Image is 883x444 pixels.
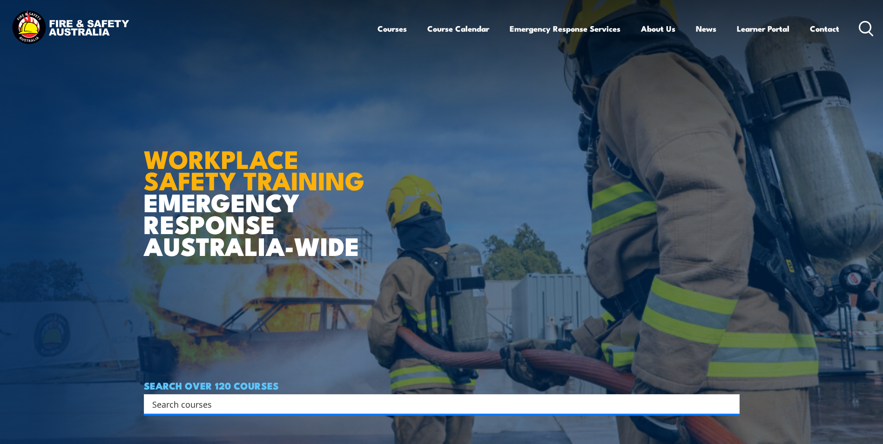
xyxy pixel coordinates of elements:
a: Emergency Response Services [510,16,620,41]
h1: EMERGENCY RESPONSE AUSTRALIA-WIDE [144,124,371,256]
a: About Us [641,16,675,41]
form: Search form [154,397,721,410]
h4: SEARCH OVER 120 COURSES [144,380,740,390]
strong: WORKPLACE SAFETY TRAINING [144,139,364,199]
a: Courses [377,16,407,41]
a: Contact [810,16,839,41]
a: Learner Portal [737,16,789,41]
input: Search input [152,397,719,411]
button: Search magnifier button [723,397,736,410]
a: News [696,16,716,41]
a: Course Calendar [427,16,489,41]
